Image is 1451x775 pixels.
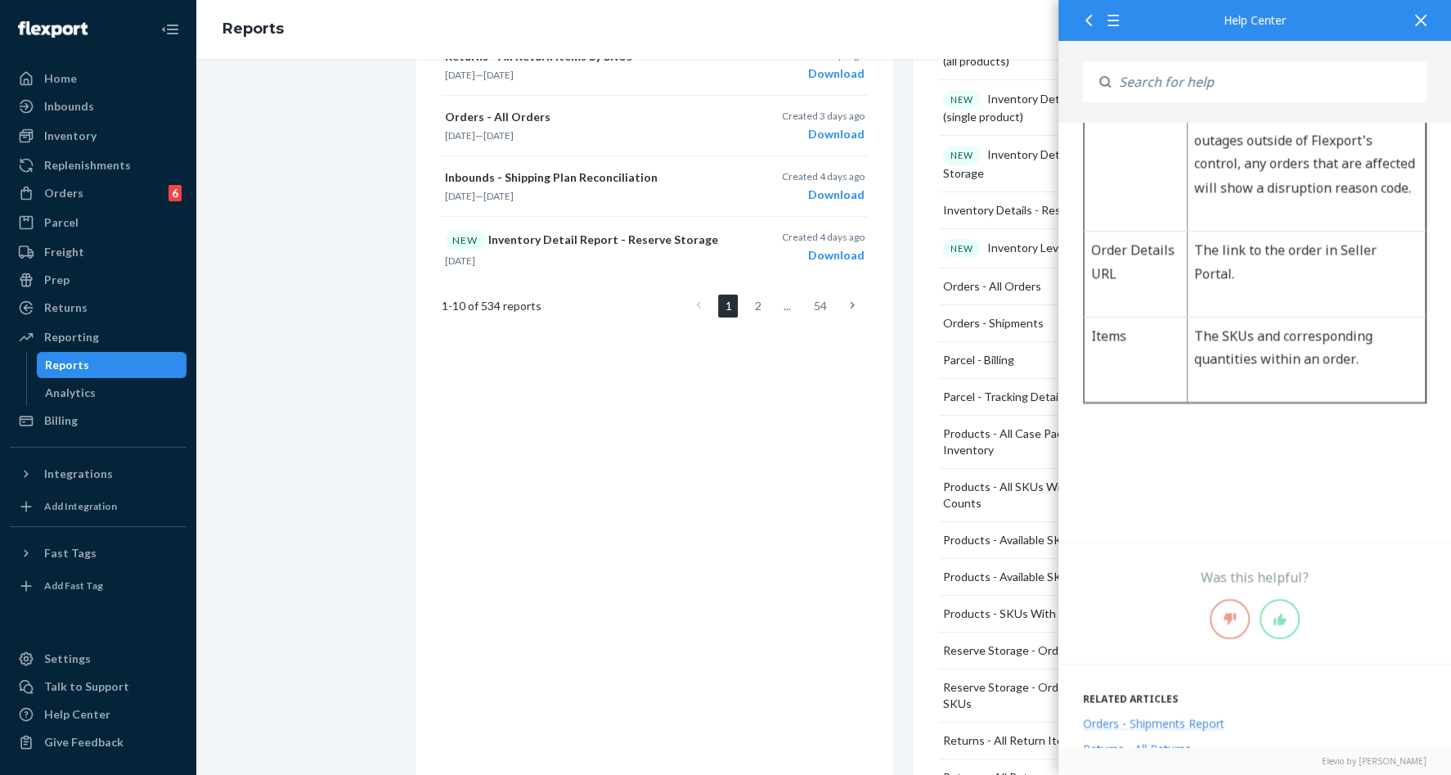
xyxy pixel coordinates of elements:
div: 6 [168,185,182,201]
div: Add Integration [44,499,117,513]
a: Talk to Support [10,674,186,700]
div: Was this helpful? [1058,568,1451,587]
div: Inventory [44,128,97,144]
a: Page 1 is your current page [718,295,738,318]
div: Integrations [44,466,113,482]
div: Download [781,126,864,142]
div: Returns - All Return Items by SKUs [942,732,1123,749]
button: NEWInventory Detail Report - LOT & FEFO (single product) [939,80,1206,137]
time: [DATE] [445,190,475,202]
button: Orders - All Orders[DATE]—[DATE]Created 3 days agoDownload [442,96,867,156]
div: Download [781,65,864,82]
p: — [445,68,721,82]
button: Products - All Case Packs With Dims And Inventory [939,416,1206,469]
a: Settings [10,646,186,672]
button: Parcel - Tracking Details [939,379,1206,416]
a: Reporting [10,324,186,350]
span: The sales channel in which the order was created i.e. Amazon, eBay, Walmart. Marketplace can be F... [136,458,357,570]
a: Analytics [37,380,187,406]
span: 1 - 10 of 534 reports [442,298,541,314]
p: NEW [950,93,973,106]
button: Close Navigation [154,13,186,46]
div: Returns [44,300,88,316]
p: NEW [950,242,973,255]
button: Fast Tags [10,540,186,566]
button: Products - Available SKUs With No Aliases [939,559,1206,596]
strong: Column [33,311,83,329]
div: Inbounds [44,98,94,115]
p: Created 4 days ago [781,169,864,183]
a: Returns [10,295,186,321]
div: Help Center [1083,15,1426,26]
td: Created at [26,363,129,449]
div: Prep [44,272,70,288]
a: Reports [37,352,187,378]
div: Download [781,187,864,203]
img: Flexport logo [18,21,88,38]
div: Reports [45,357,89,373]
a: Home [10,65,186,92]
a: Orders6 [10,180,186,206]
ol: breadcrumbs [209,6,297,53]
time: [DATE] [445,69,475,81]
button: Products - SKUs With Linked Aliases [939,596,1206,633]
div: 531 How to Understand an Orders Report [25,33,368,88]
h1: Documentation [25,244,368,276]
button: NEWInventory Detail Report - Reserve Storage[DATE]Created 4 days agoDownload [442,217,867,281]
a: Freight [10,239,186,265]
div: Reserve Storage - Orders & Transfers [942,642,1137,659]
div: Parcel - Tracking Details [942,389,1066,405]
button: Give Feedback [10,729,186,755]
p: Marketplace [33,456,122,480]
p: NEW [950,149,973,162]
span: Related articles [1083,692,1178,705]
div: Orders - All Orders [942,278,1040,295]
p: — [445,189,721,203]
h1: Description [25,108,368,140]
div: Add Fast Tag [44,579,103,593]
div: Give Feedback [44,734,124,750]
button: Inbounds - Shipping Plan Reconciliation[DATE]—[DATE]Created 4 days agoDownload [442,156,867,217]
div: Inventory Detail Report - LOT & FEFO (single product) [942,90,1189,126]
div: Products - All Case Packs With Dims And Inventory [942,426,1187,458]
div: Reserve Storage - Orders & Transfers with SKUs [942,679,1186,712]
button: Orders - Shipments [939,305,1206,342]
a: Page 2 [748,295,767,318]
time: [DATE] [445,129,475,142]
button: Orders - All Orders [939,268,1206,305]
div: NEW [445,230,485,250]
div: Reporting [44,329,99,345]
a: Elevio by [PERSON_NAME] [1083,755,1426,767]
a: Inventory [10,123,186,149]
div: Home [44,70,77,87]
a: Replenishments [10,152,186,178]
div: Products - SKUs With Linked Aliases [942,606,1130,622]
div: Orders - Shipments Report [1083,715,1224,731]
span: Timestamp in UTC of when the order was placed. [136,372,329,414]
td: Marketplace Order ID [26,605,129,714]
div: Replenishments [44,157,131,173]
a: Inbounds [10,93,186,119]
p: Created 4 days ago [781,230,864,244]
button: Products - Available SKUs With Alias Counts [939,522,1206,559]
a: Prep [10,267,186,293]
div: Products - Available SKUs With Alias Counts [942,532,1170,548]
button: Returns - All Return Items by SKUs[DATE]—[DATE]Created 3 days agoDownload [442,35,867,96]
li: ... [777,295,797,318]
strong: Description [136,311,211,329]
time: [DATE] [483,190,514,202]
div: Freight [44,244,84,260]
span: The ID assigned to the order by the marketplace. The ID format is different across marketplaces. [136,615,354,680]
button: Inventory Details - Reserve Storage [939,192,1206,229]
div: Orders [44,185,83,201]
button: Reserve Storage - Orders & Transfers [939,633,1206,669]
a: Help Center [10,701,186,728]
div: Inventory Levels Report - RS & DTC [942,239,1170,259]
p: Inbounds - Shipping Plan Reconciliation [445,169,721,186]
div: Inventory Detail Report - Reserve Storage [942,146,1187,182]
div: Returns - All Returns [1083,741,1191,756]
time: [DATE] [483,129,514,142]
button: Parcel - Billing [939,342,1206,379]
p: Inventory Detail Report - Reserve Storage [445,230,721,250]
time: [DATE] [483,69,514,81]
